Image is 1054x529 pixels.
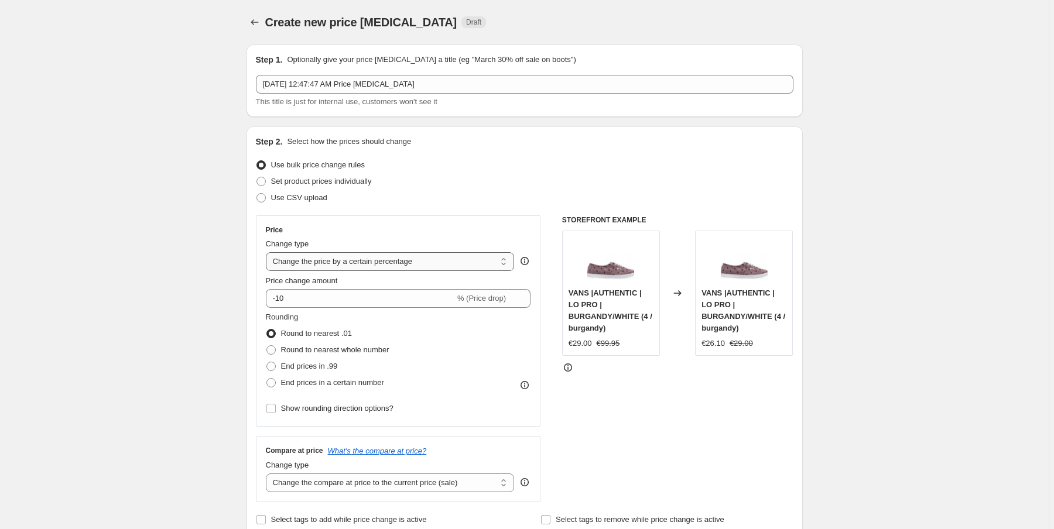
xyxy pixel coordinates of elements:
[247,14,263,30] button: Price change jobs
[519,255,531,267] div: help
[281,378,384,387] span: End prices in a certain number
[266,312,299,321] span: Rounding
[587,237,634,284] img: vans-authentic-lo-pro-burgandywhite-shoes-546630_80x.jpg
[569,288,652,332] span: VANS |AUTHENTIC | LO PRO | BURGANDY/WHITE (4 / burgandy)
[562,215,793,225] h6: STOREFRONT EXAMPLE
[266,276,338,285] span: Price change amount
[281,345,389,354] span: Round to nearest whole number
[266,239,309,248] span: Change type
[281,329,352,338] span: Round to nearest .01
[271,515,427,524] span: Select tags to add while price change is active
[266,225,283,235] h3: Price
[701,288,785,332] span: VANS |AUTHENTIC | LO PRO | BURGANDY/WHITE (4 / burgandy)
[328,446,427,455] button: What's the compare at price?
[287,54,576,66] p: Optionally give your price [MEDICAL_DATA] a title (eg "March 30% off sale on boots")
[457,294,506,303] span: % (Price drop)
[281,362,338,370] span: End prices in .99
[256,75,793,94] input: 30% off holiday sale
[466,18,481,27] span: Draft
[266,446,323,455] h3: Compare at price
[256,97,437,106] span: This title is just for internal use, customers won't see it
[256,54,283,66] h2: Step 1.
[271,177,372,186] span: Set product prices individually
[721,237,768,284] img: vans-authentic-lo-pro-burgandywhite-shoes-546630_80x.jpg
[730,338,753,349] strike: €29.00
[569,338,592,349] div: €29.00
[597,338,620,349] strike: €99.95
[265,16,457,29] span: Create new price [MEDICAL_DATA]
[519,476,531,488] div: help
[281,404,393,413] span: Show rounding direction options?
[266,289,455,308] input: -15
[271,193,327,202] span: Use CSV upload
[701,338,725,349] div: €26.10
[266,461,309,469] span: Change type
[287,136,411,147] p: Select how the prices should change
[271,160,365,169] span: Use bulk price change rules
[256,136,283,147] h2: Step 2.
[556,515,724,524] span: Select tags to remove while price change is active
